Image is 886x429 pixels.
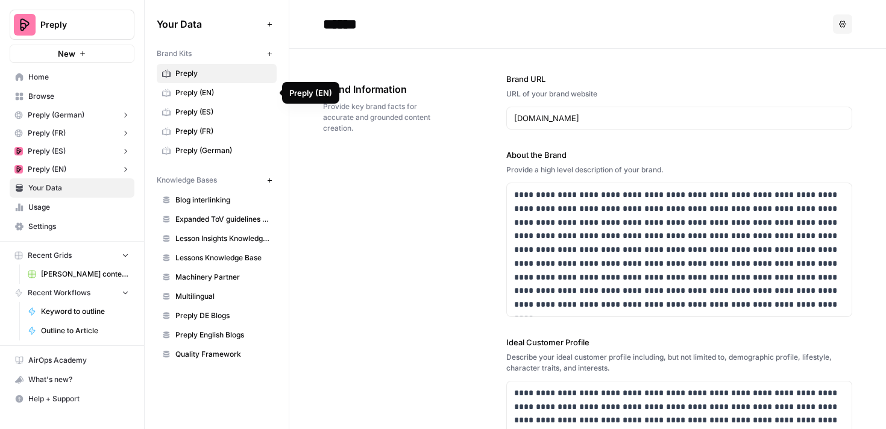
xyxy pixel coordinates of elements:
a: Lesson Insights Knowledge Base [157,229,277,248]
a: Expanded ToV guidelines for AI [157,210,277,229]
a: [PERSON_NAME] content interlinking test - new content [22,265,134,284]
a: Usage [10,198,134,217]
button: Preply (ES) [10,142,134,160]
button: New [10,45,134,63]
span: Preply English Blogs [175,330,271,340]
label: Ideal Customer Profile [506,336,853,348]
span: Settings [28,221,129,232]
span: Blog interlinking [175,195,271,205]
span: Brand Information [323,82,439,96]
span: Your Data [157,17,262,31]
span: Usage [28,202,129,213]
span: Recent Workflows [28,287,90,298]
div: Describe your ideal customer profile including, but not limited to, demographic profile, lifestyl... [506,352,853,374]
span: Preply (EN) [28,164,66,175]
a: Your Data [10,178,134,198]
span: Recent Grids [28,250,72,261]
span: Preply (ES) [28,146,66,157]
div: What's new? [10,371,134,389]
a: Keyword to outline [22,302,134,321]
span: Help + Support [28,393,129,404]
span: Knowledge Bases [157,175,217,186]
span: Machinery Partner [175,272,271,283]
span: Preply (FR) [175,126,271,137]
span: Lesson Insights Knowledge Base [175,233,271,244]
a: Settings [10,217,134,236]
button: Preply (EN) [10,160,134,178]
span: Preply (ES) [175,107,271,117]
span: Preply [40,19,113,31]
span: Brand Kits [157,48,192,59]
span: Preply (EN) [175,87,271,98]
button: Preply (FR) [10,124,134,142]
span: New [58,48,75,60]
span: Quality Framework [175,349,271,360]
a: Blog interlinking [157,190,277,210]
span: AirOps Academy [28,355,129,366]
button: Recent Grids [10,246,134,265]
label: About the Brand [506,149,853,161]
a: Preply (German) [157,141,277,160]
button: Workspace: Preply [10,10,134,40]
a: Lessons Knowledge Base [157,248,277,268]
div: Provide a high level description of your brand. [506,164,853,175]
a: Browse [10,87,134,106]
span: Preply DE Blogs [175,310,271,321]
img: mhz6d65ffplwgtj76gcfkrq5icux [14,147,23,155]
span: Home [28,72,129,83]
span: Preply (FR) [28,128,66,139]
a: AirOps Academy [10,351,134,370]
a: Outline to Article [22,321,134,340]
a: Preply DE Blogs [157,306,277,325]
span: Multilingual [175,291,271,302]
img: Preply Logo [14,14,36,36]
a: Machinery Partner [157,268,277,287]
a: Preply [157,64,277,83]
span: Your Data [28,183,129,193]
button: What's new? [10,370,134,389]
span: Expanded ToV guidelines for AI [175,214,271,225]
img: mhz6d65ffplwgtj76gcfkrq5icux [14,165,23,174]
a: Quality Framework [157,345,277,364]
span: Lessons Knowledge Base [175,252,271,263]
span: Outline to Article [41,325,129,336]
div: URL of your brand website [506,89,853,99]
span: Preply (German) [28,110,84,121]
span: Preply (German) [175,145,271,156]
button: Preply (German) [10,106,134,124]
button: Help + Support [10,389,134,409]
a: Preply (EN) [157,83,277,102]
input: www.sundaysoccer.com [514,112,845,124]
span: [PERSON_NAME] content interlinking test - new content [41,269,129,280]
a: Preply English Blogs [157,325,277,345]
span: Provide key brand facts for accurate and grounded content creation. [323,101,439,134]
span: Browse [28,91,129,102]
a: Home [10,67,134,87]
a: Multilingual [157,287,277,306]
button: Recent Workflows [10,284,134,302]
a: Preply (FR) [157,122,277,141]
span: Preply [175,68,271,79]
a: Preply (ES) [157,102,277,122]
label: Brand URL [506,73,853,85]
span: Keyword to outline [41,306,129,317]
